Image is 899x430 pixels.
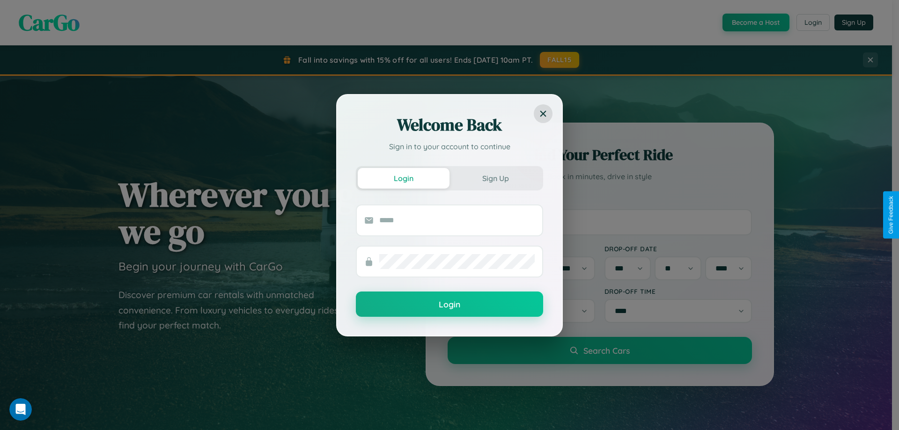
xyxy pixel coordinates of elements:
[449,168,541,189] button: Sign Up
[356,141,543,152] p: Sign in to your account to continue
[356,114,543,136] h2: Welcome Back
[9,398,32,421] iframe: Intercom live chat
[888,196,894,234] div: Give Feedback
[356,292,543,317] button: Login
[358,168,449,189] button: Login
